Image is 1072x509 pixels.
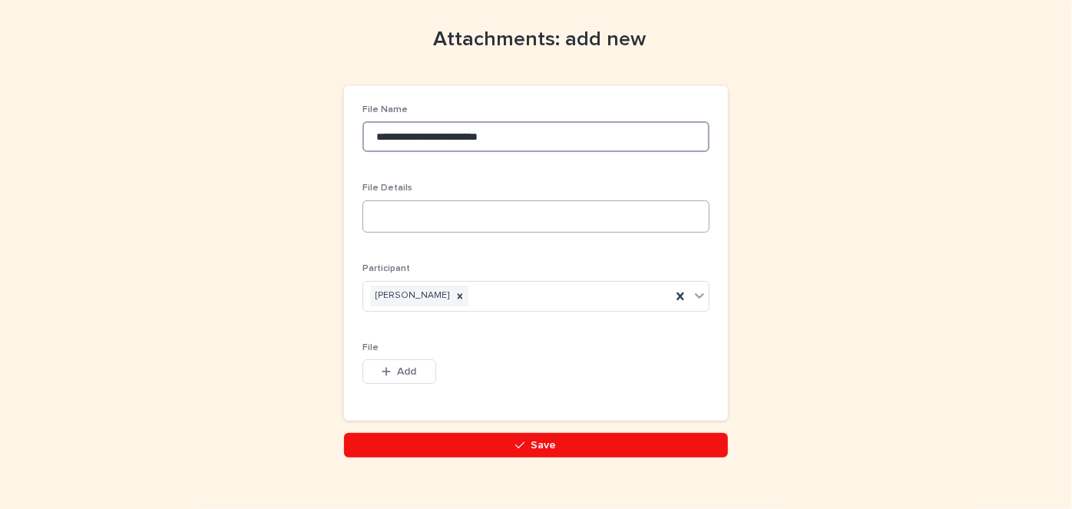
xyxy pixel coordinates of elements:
span: Participant [362,264,410,273]
div: [PERSON_NAME] [371,286,452,306]
span: File Name [362,105,408,114]
button: Save [344,433,728,458]
span: Save [531,440,557,451]
span: File [362,343,379,352]
button: Add [362,359,436,384]
span: Add [398,366,417,377]
span: File Details [362,183,412,193]
h1: Attachments: add new [344,28,728,52]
